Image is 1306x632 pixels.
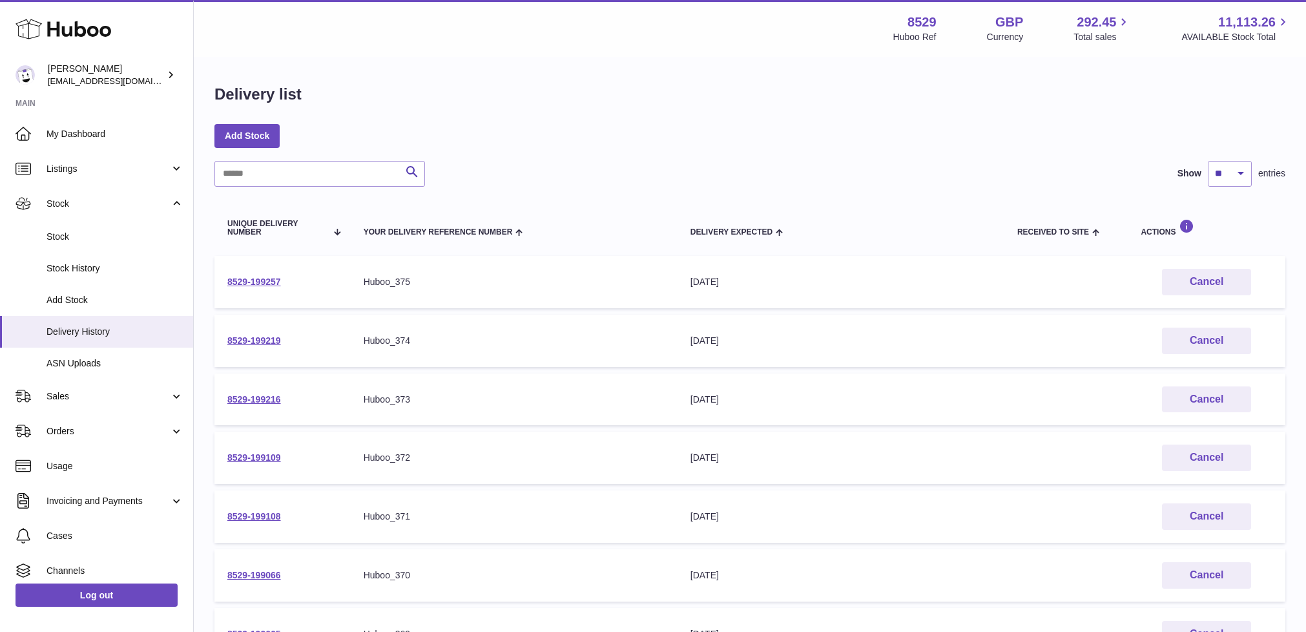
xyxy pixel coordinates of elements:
[995,14,1023,31] strong: GBP
[1162,562,1251,589] button: Cancel
[1258,167,1285,180] span: entries
[1162,503,1251,530] button: Cancel
[47,495,170,507] span: Invoicing and Payments
[47,262,183,275] span: Stock History
[364,394,665,406] div: Huboo_373
[907,14,937,31] strong: 8529
[1017,228,1089,237] span: Received to Site
[1141,219,1272,237] div: Actions
[690,276,991,288] div: [DATE]
[893,31,937,43] div: Huboo Ref
[227,220,326,237] span: Unique Delivery Number
[690,511,991,523] div: [DATE]
[1162,386,1251,413] button: Cancel
[364,335,665,347] div: Huboo_374
[987,31,1024,43] div: Currency
[47,231,183,243] span: Stock
[1218,14,1276,31] span: 11,113.26
[1181,31,1290,43] span: AVAILABLE Stock Total
[214,84,302,105] h1: Delivery list
[690,335,991,347] div: [DATE]
[1073,31,1131,43] span: Total sales
[47,565,183,577] span: Channels
[47,530,183,542] span: Cases
[227,452,281,463] a: 8529-199109
[214,124,280,147] a: Add Stock
[690,452,991,464] div: [DATE]
[690,569,991,582] div: [DATE]
[47,460,183,472] span: Usage
[1073,14,1131,43] a: 292.45 Total sales
[47,425,170,437] span: Orders
[16,584,178,607] a: Log out
[1077,14,1116,31] span: 292.45
[1162,328,1251,354] button: Cancel
[364,228,513,237] span: Your Delivery Reference Number
[690,394,991,406] div: [DATE]
[364,452,665,464] div: Huboo_372
[227,277,281,287] a: 8529-199257
[16,65,35,85] img: admin@redgrass.ch
[227,511,281,521] a: 8529-199108
[1177,167,1201,180] label: Show
[48,76,190,86] span: [EMAIL_ADDRESS][DOMAIN_NAME]
[1181,14,1290,43] a: 11,113.26 AVAILABLE Stock Total
[48,63,164,87] div: [PERSON_NAME]
[227,570,281,580] a: 8529-199066
[1162,445,1251,471] button: Cancel
[47,198,170,210] span: Stock
[47,163,170,175] span: Listings
[227,394,281,405] a: 8529-199216
[47,294,183,306] span: Add Stock
[47,128,183,140] span: My Dashboard
[364,511,665,523] div: Huboo_371
[47,357,183,370] span: ASN Uploads
[364,276,665,288] div: Huboo_375
[47,390,170,403] span: Sales
[364,569,665,582] div: Huboo_370
[690,228,772,237] span: Delivery Expected
[1162,269,1251,295] button: Cancel
[47,326,183,338] span: Delivery History
[227,335,281,346] a: 8529-199219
